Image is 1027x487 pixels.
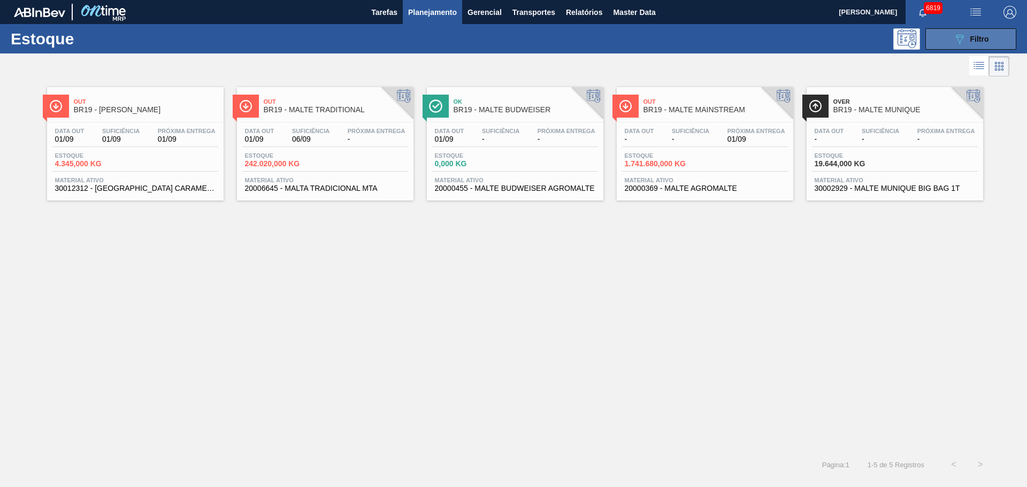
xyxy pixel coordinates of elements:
span: Master Data [613,6,655,19]
span: 0,000 KG [435,160,510,168]
span: Data out [435,128,464,134]
a: ÍconeOverBR19 - MALTE MUNIQUEData out-Suficiência-Próxima Entrega-Estoque19.644,000 KGMaterial at... [799,79,988,200]
span: Material ativo [245,177,405,183]
span: - [625,135,654,143]
span: Relatórios [566,6,602,19]
span: Próxima Entrega [158,128,216,134]
span: BR19 - MALTE MUNIQUE [833,106,978,114]
span: 20006645 - MALTA TRADICIONAL MTA [245,184,405,192]
span: Estoque [625,152,700,159]
span: - [917,135,975,143]
span: - [815,135,844,143]
span: - [348,135,405,143]
span: Out [264,98,408,105]
img: userActions [969,6,982,19]
span: 30012312 - MALTA CARAMELO DE BOORTMALT BIG BAG [55,184,216,192]
span: 01/09 [435,135,464,143]
button: > [967,451,994,478]
span: Página : 1 [822,461,849,469]
span: BR19 - MALTE CORONA [74,106,218,114]
span: Próxima Entrega [538,128,595,134]
button: < [940,451,967,478]
span: Suficiência [672,128,709,134]
span: - [538,135,595,143]
span: Material ativo [815,177,975,183]
a: ÍconeOutBR19 - [PERSON_NAME]Data out01/09Suficiência01/09Próxima Entrega01/09Estoque4.345,000 KGM... [39,79,229,200]
span: Suficiência [482,128,519,134]
span: Estoque [815,152,890,159]
a: ÍconeOutBR19 - MALTE TRADITIONALData out01/09Suficiência06/09Próxima Entrega-Estoque242.020,000 K... [229,79,419,200]
span: Data out [625,128,654,134]
div: Visão em Lista [969,56,989,76]
div: Pogramando: nenhum usuário selecionado [893,28,920,50]
h1: Estoque [11,33,171,45]
img: TNhmsLtSVTkK8tSr43FrP2fwEKptu5GPRR3wAAAABJRU5ErkJggg== [14,7,65,17]
span: Tarefas [371,6,397,19]
span: 01/09 [727,135,785,143]
span: Filtro [970,35,989,43]
span: Planejamento [408,6,457,19]
button: Notificações [906,5,940,20]
span: 30002929 - MALTE MUNIQUE BIG BAG 1T [815,184,975,192]
span: Suficiência [862,128,899,134]
span: 01/09 [102,135,140,143]
span: Material ativo [435,177,595,183]
span: 01/09 [55,135,85,143]
span: 6819 [924,2,942,14]
span: Estoque [245,152,320,159]
span: Suficiência [102,128,140,134]
span: Over [833,98,978,105]
span: Out [643,98,788,105]
span: Data out [245,128,274,134]
img: Ícone [809,99,822,113]
span: Out [74,98,218,105]
span: 242.020,000 KG [245,160,320,168]
img: Logout [1003,6,1016,19]
span: Data out [815,128,844,134]
img: Ícone [429,99,442,113]
span: BR19 - MALTE MAINSTREAM [643,106,788,114]
span: Transportes [512,6,555,19]
span: - [482,135,519,143]
span: Suficiência [292,128,329,134]
div: Visão em Cards [989,56,1009,76]
span: BR19 - MALTE TRADITIONAL [264,106,408,114]
span: 20000455 - MALTE BUDWEISER AGROMALTE [435,184,595,192]
span: 4.345,000 KG [55,160,130,168]
span: 01/09 [245,135,274,143]
span: Próxima Entrega [348,128,405,134]
span: Gerencial [467,6,502,19]
span: 1 - 5 de 5 Registros [865,461,924,469]
span: 06/09 [292,135,329,143]
span: Ok [454,98,598,105]
span: 19.644,000 KG [815,160,890,168]
a: ÍconeOutBR19 - MALTE MAINSTREAMData out-Suficiência-Próxima Entrega01/09Estoque1.741.680,000 KGMa... [609,79,799,200]
a: ÍconeOkBR19 - MALTE BUDWEISERData out01/09Suficiência-Próxima Entrega-Estoque0,000 KGMaterial ati... [419,79,609,200]
span: Próxima Entrega [727,128,785,134]
span: Data out [55,128,85,134]
span: Material ativo [625,177,785,183]
button: Filtro [925,28,1016,50]
span: 1.741.680,000 KG [625,160,700,168]
span: Próxima Entrega [917,128,975,134]
img: Ícone [239,99,252,113]
span: Material ativo [55,177,216,183]
img: Ícone [619,99,632,113]
span: Estoque [55,152,130,159]
span: - [862,135,899,143]
span: - [672,135,709,143]
span: BR19 - MALTE BUDWEISER [454,106,598,114]
span: 01/09 [158,135,216,143]
img: Ícone [49,99,63,113]
span: 20000369 - MALTE AGROMALTE [625,184,785,192]
span: Estoque [435,152,510,159]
